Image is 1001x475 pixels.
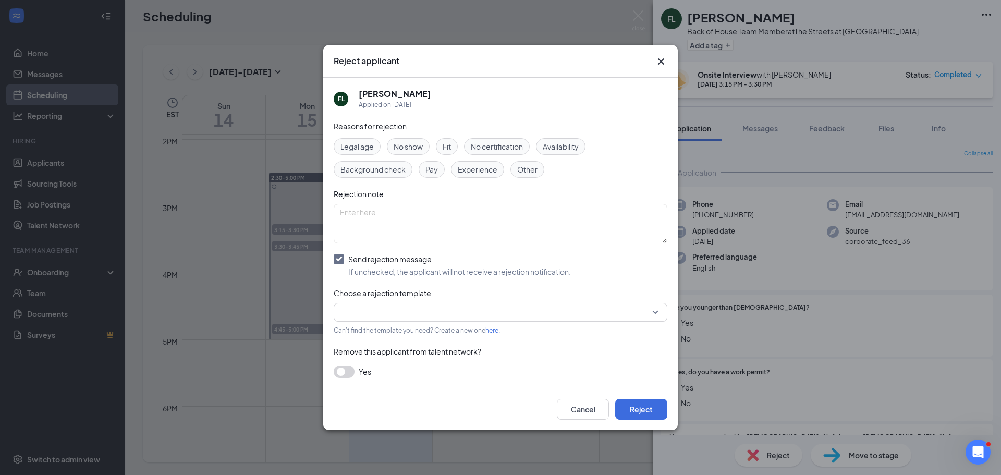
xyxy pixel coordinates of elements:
button: Close [655,55,667,68]
span: Experience [458,164,497,175]
span: Availability [543,141,579,152]
h5: [PERSON_NAME] [359,88,431,100]
div: Applied on [DATE] [359,100,431,110]
span: Pay [425,164,438,175]
button: Cancel [557,399,609,420]
span: Choose a rejection template [334,288,431,298]
div: FL [338,94,345,103]
span: Background check [340,164,406,175]
svg: Cross [655,55,667,68]
h3: Reject applicant [334,55,399,67]
iframe: Intercom live chat [966,440,991,465]
span: Reasons for rejection [334,121,407,131]
span: No show [394,141,423,152]
span: Remove this applicant from talent network? [334,347,481,356]
span: Rejection note [334,189,384,199]
a: here [485,326,498,334]
span: Other [517,164,538,175]
span: Legal age [340,141,374,152]
span: Fit [443,141,451,152]
span: No certification [471,141,523,152]
span: Yes [359,366,371,378]
span: Can't find the template you need? Create a new one . [334,326,500,334]
button: Reject [615,399,667,420]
